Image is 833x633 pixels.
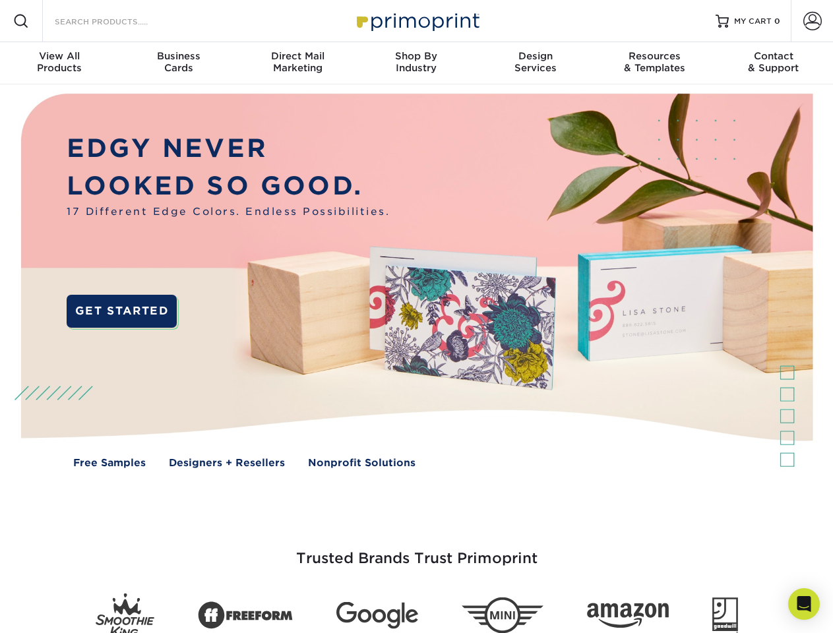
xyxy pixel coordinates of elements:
img: Primoprint [351,7,483,35]
a: DesignServices [476,42,595,84]
span: Design [476,50,595,62]
p: LOOKED SO GOOD. [67,167,390,205]
p: EDGY NEVER [67,130,390,167]
img: Amazon [587,603,669,628]
a: Contact& Support [714,42,833,84]
span: Direct Mail [238,50,357,62]
input: SEARCH PRODUCTS..... [53,13,182,29]
div: Industry [357,50,476,74]
span: Contact [714,50,833,62]
a: Direct MailMarketing [238,42,357,84]
div: & Templates [595,50,714,74]
h3: Trusted Brands Trust Primoprint [31,518,803,583]
a: BusinessCards [119,42,237,84]
a: Nonprofit Solutions [308,456,416,471]
div: & Support [714,50,833,74]
div: Cards [119,50,237,74]
span: MY CART [734,16,772,27]
a: Resources& Templates [595,42,714,84]
span: Business [119,50,237,62]
a: Shop ByIndustry [357,42,476,84]
span: Resources [595,50,714,62]
img: Google [336,602,418,629]
a: Designers + Resellers [169,456,285,471]
iframe: Google Customer Reviews [3,593,112,628]
div: Open Intercom Messenger [788,588,820,620]
img: Goodwill [712,597,738,633]
a: GET STARTED [67,295,177,328]
span: 17 Different Edge Colors. Endless Possibilities. [67,204,390,220]
span: Shop By [357,50,476,62]
a: Free Samples [73,456,146,471]
div: Services [476,50,595,74]
span: 0 [774,16,780,26]
div: Marketing [238,50,357,74]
